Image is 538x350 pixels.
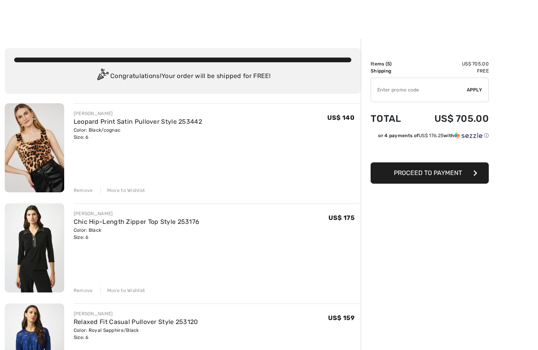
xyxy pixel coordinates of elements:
[413,67,489,74] td: Free
[371,105,413,132] td: Total
[371,60,413,67] td: Items ( )
[378,132,489,139] div: or 4 payments of with
[371,162,489,184] button: Proceed to Payment
[74,110,202,117] div: [PERSON_NAME]
[413,105,489,132] td: US$ 705.00
[419,133,443,138] span: US$ 176.25
[74,127,202,141] div: Color: Black/cognac Size: 6
[328,314,354,322] span: US$ 159
[371,132,489,142] div: or 4 payments ofUS$ 176.25withSezzle Click to learn more about Sezzle
[14,69,351,84] div: Congratulations! Your order will be shipped for FREE!
[74,287,93,294] div: Remove
[100,187,145,194] div: Move to Wishlist
[74,210,200,217] div: [PERSON_NAME]
[371,142,489,160] iframe: PayPal-paypal
[95,69,110,84] img: Congratulation2.svg
[74,310,198,317] div: [PERSON_NAME]
[371,67,413,74] td: Shipping
[74,187,93,194] div: Remove
[100,287,145,294] div: Move to Wishlist
[454,132,482,139] img: Sezzle
[467,86,482,93] span: Apply
[74,318,198,326] a: Relaxed Fit Casual Pullover Style 253120
[371,78,467,102] input: Promo code
[327,114,354,121] span: US$ 140
[394,169,462,177] span: Proceed to Payment
[74,218,200,225] a: Chic Hip-Length Zipper Top Style 253176
[328,214,354,222] span: US$ 175
[5,203,64,292] img: Chic Hip-Length Zipper Top Style 253176
[413,60,489,67] td: US$ 705.00
[74,227,200,241] div: Color: Black Size: 6
[5,103,64,192] img: Leopard Print Satin Pullover Style 253442
[387,61,390,67] span: 5
[74,327,198,341] div: Color: Royal Sapphire/Black Size: 6
[74,118,202,125] a: Leopard Print Satin Pullover Style 253442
